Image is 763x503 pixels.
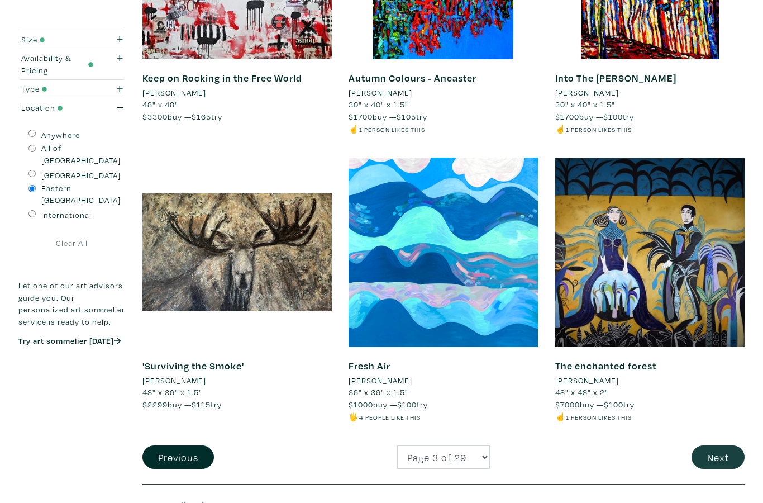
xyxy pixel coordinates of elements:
[349,87,412,99] li: [PERSON_NAME]
[21,83,93,96] div: Type
[555,87,745,99] a: [PERSON_NAME]
[555,375,619,387] li: [PERSON_NAME]
[555,400,580,410] span: $7000
[142,375,332,387] a: [PERSON_NAME]
[555,112,579,122] span: $1700
[192,400,211,410] span: $115
[142,112,222,122] span: buy — try
[349,360,390,373] a: Fresh Air
[18,358,126,382] iframe: Customer reviews powered by Trustpilot
[555,124,745,136] li: ☝️
[692,446,745,470] button: Next
[142,87,332,99] a: [PERSON_NAME]
[192,112,211,122] span: $165
[21,102,93,115] div: Location
[349,87,538,99] a: [PERSON_NAME]
[142,112,168,122] span: $3300
[397,400,417,410] span: $100
[555,360,656,373] a: The enchanted forest
[18,99,126,117] button: Location
[41,210,92,222] label: International
[349,411,538,424] li: 🖐️
[142,99,178,110] span: 48" x 48"
[18,238,126,250] a: Clear All
[349,375,412,387] li: [PERSON_NAME]
[21,34,93,46] div: Size
[566,126,632,134] small: 1 person likes this
[603,112,623,122] span: $100
[555,411,745,424] li: ☝️
[18,31,126,49] button: Size
[566,414,632,422] small: 1 person likes this
[41,130,80,142] label: Anywhere
[142,87,206,99] li: [PERSON_NAME]
[142,360,244,373] a: 'Surviving the Smoke'
[41,170,121,182] label: [GEOGRAPHIC_DATA]
[555,400,635,410] span: buy — try
[21,53,93,77] div: Availability & Pricing
[142,387,202,398] span: 48" x 36" x 1.5"
[555,72,676,85] a: Into The [PERSON_NAME]
[349,124,538,136] li: ☝️
[349,400,428,410] span: buy — try
[349,112,427,122] span: buy — try
[349,387,408,398] span: 36" x 36" x 1.5"
[41,143,121,167] label: All of [GEOGRAPHIC_DATA]
[359,126,425,134] small: 1 person likes this
[397,112,416,122] span: $105
[18,280,126,328] p: Let one of our art advisors guide you. Our personalized art sommelier service is ready to help.
[349,99,408,110] span: 30" x 40" x 1.5"
[359,414,421,422] small: 4 people like this
[142,375,206,387] li: [PERSON_NAME]
[142,446,214,470] button: Previous
[555,375,745,387] a: [PERSON_NAME]
[142,72,302,85] a: Keep on Rocking in the Free World
[349,112,373,122] span: $1700
[18,80,126,99] button: Type
[555,387,608,398] span: 48" x 48" x 2"
[555,99,615,110] span: 30" x 40" x 1.5"
[18,50,126,80] button: Availability & Pricing
[18,336,121,347] a: Try art sommelier [DATE]
[142,400,168,410] span: $2299
[41,183,121,207] label: Eastern [GEOGRAPHIC_DATA]
[142,400,222,410] span: buy — try
[555,87,619,99] li: [PERSON_NAME]
[555,112,634,122] span: buy — try
[349,375,538,387] a: [PERSON_NAME]
[349,400,373,410] span: $1000
[349,72,476,85] a: Autumn Colours - Ancaster
[604,400,623,410] span: $100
